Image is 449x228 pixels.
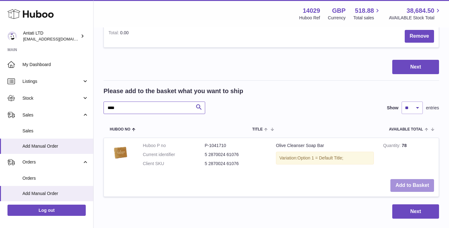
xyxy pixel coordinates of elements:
[23,30,79,42] div: Antati LTD
[104,87,243,95] h2: Please add to the basket what you want to ship
[205,152,267,158] dd: 5 2870024 61076
[109,30,120,37] label: Total
[143,152,205,158] dt: Current identifier
[392,204,439,219] button: Next
[22,175,89,181] span: Orders
[109,143,133,163] img: Olive Cleanser Soap Bar
[22,112,82,118] span: Sales
[389,15,442,21] span: AVAILABLE Stock Total
[332,7,345,15] strong: GBP
[110,127,130,131] span: Huboo no
[353,15,381,21] span: Total sales
[22,159,82,165] span: Orders
[276,152,374,164] div: Variation:
[22,191,89,197] span: Add Manual Order
[383,143,402,150] strong: Quantity
[143,143,205,149] dt: Huboo P no
[205,143,267,149] dd: P-1041710
[22,128,89,134] span: Sales
[120,30,128,35] span: 0.00
[379,138,439,174] td: 78
[7,31,17,41] img: toufic@antatiskin.com
[328,15,346,21] div: Currency
[389,7,442,21] a: 38,684.50 AVAILABLE Stock Total
[299,15,320,21] div: Huboo Ref
[205,161,267,167] dd: 5 2870024 61076
[392,60,439,74] button: Next
[355,7,374,15] span: 518.88
[387,105,398,111] label: Show
[7,205,86,216] a: Log out
[22,62,89,68] span: My Dashboard
[143,161,205,167] dt: Client SKU
[353,7,381,21] a: 518.88 Total sales
[389,127,423,131] span: AVAILABLE Total
[23,36,92,41] span: [EMAIL_ADDRESS][DOMAIN_NAME]
[22,78,82,84] span: Listings
[22,143,89,149] span: Add Manual Order
[426,105,439,111] span: entries
[252,127,263,131] span: Title
[271,138,379,174] td: Olive Cleanser Soap Bar
[405,30,434,43] button: Remove
[297,155,343,160] span: Option 1 = Default Title;
[390,179,434,192] button: Add to Basket
[303,7,320,15] strong: 14029
[407,7,434,15] span: 38,684.50
[22,95,82,101] span: Stock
